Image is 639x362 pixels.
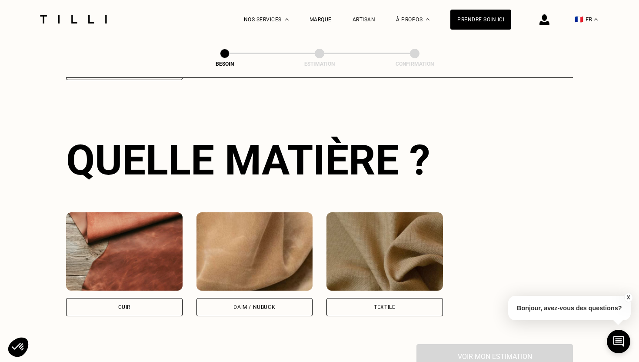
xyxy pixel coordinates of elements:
div: Confirmation [371,61,458,67]
img: Tilli retouche vos vêtements en Textile [326,212,443,291]
div: Besoin [181,61,268,67]
img: Logo du service de couturière Tilli [37,15,110,23]
a: Artisan [353,17,376,23]
div: Cuir [118,305,130,310]
button: X [624,293,632,302]
img: icône connexion [539,14,549,25]
img: Tilli retouche vos vêtements en Daim / Nubuck [196,212,313,291]
div: Estimation [276,61,363,67]
p: Bonjour, avez-vous des questions? [508,296,631,320]
div: Quelle matière ? [66,136,573,184]
a: Marque [310,17,332,23]
div: Textile [374,305,395,310]
a: Prendre soin ici [450,10,511,30]
img: Tilli retouche vos vêtements en Cuir [66,212,183,291]
img: menu déroulant [594,18,598,20]
img: Menu déroulant [285,18,289,20]
div: Daim / Nubuck [233,305,275,310]
span: 🇫🇷 [575,15,583,23]
img: Menu déroulant à propos [426,18,429,20]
